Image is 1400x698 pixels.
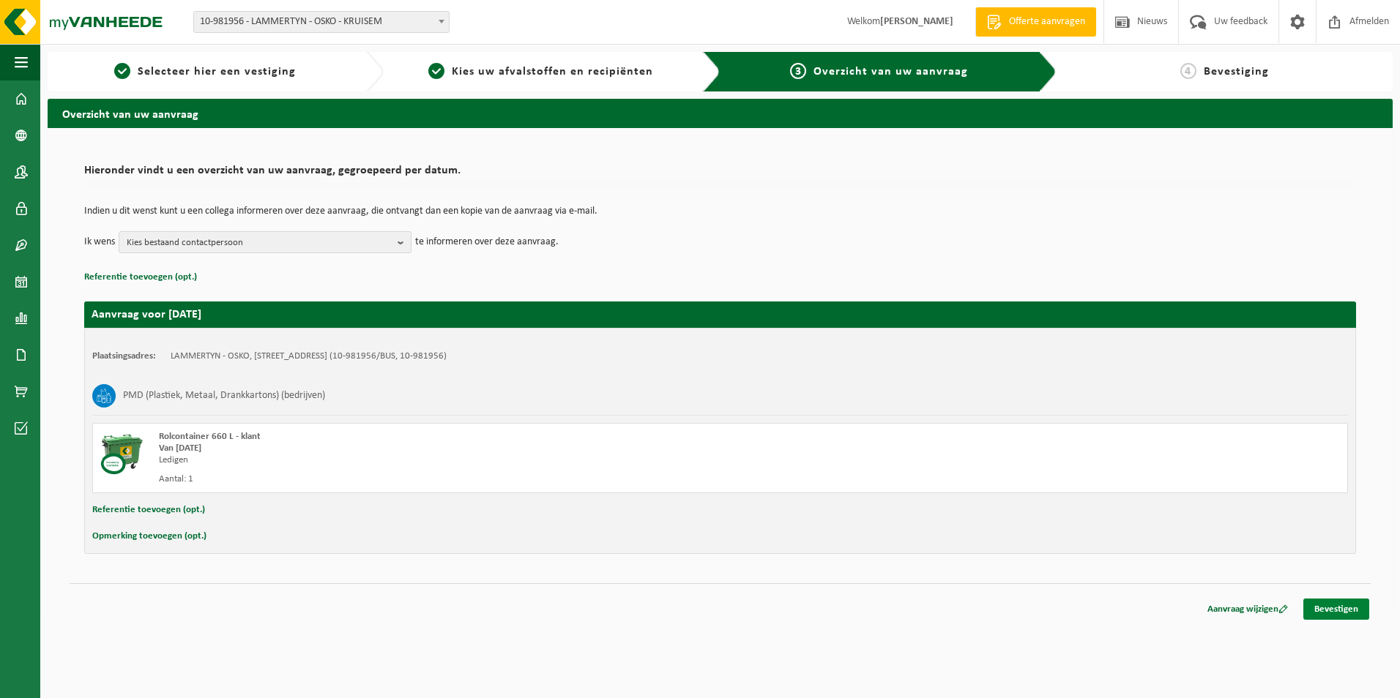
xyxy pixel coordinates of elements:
[114,63,130,79] span: 1
[123,384,325,408] h3: PMD (Plastiek, Metaal, Drankkartons) (bedrijven)
[159,443,201,453] strong: Van [DATE]
[790,63,806,79] span: 3
[194,12,449,32] span: 10-981956 - LAMMERTYN - OSKO - KRUISEM
[1196,598,1299,620] a: Aanvraag wijzigen
[1180,63,1196,79] span: 4
[159,454,779,466] div: Ledigen
[119,231,412,253] button: Kies bestaand contactpersoon
[159,473,779,485] div: Aantal: 1
[84,268,197,287] button: Referentie toevoegen (opt.)
[391,63,690,80] a: 2Kies uw afvalstoffen en recipiënten
[975,7,1096,37] a: Offerte aanvragen
[55,63,354,80] a: 1Selecteer hier een vestiging
[428,63,444,79] span: 2
[100,431,144,475] img: WB-0660-CU.png
[138,66,296,78] span: Selecteer hier een vestiging
[193,11,450,33] span: 10-981956 - LAMMERTYN - OSKO - KRUISEM
[84,231,115,253] p: Ik wens
[92,527,206,546] button: Opmerking toevoegen (opt.)
[127,232,392,254] span: Kies bestaand contactpersoon
[92,500,205,519] button: Referentie toevoegen (opt.)
[92,351,156,361] strong: Plaatsingsadres:
[84,206,1356,217] p: Indien u dit wenst kunt u een collega informeren over deze aanvraag, die ontvangt dan een kopie v...
[171,350,447,362] td: LAMMERTYN - OSKO, [STREET_ADDRESS] (10-981956/BUS, 10-981956)
[415,231,559,253] p: te informeren over deze aanvraag.
[1204,66,1269,78] span: Bevestiging
[1303,598,1369,620] a: Bevestigen
[1005,15,1089,29] span: Offerte aanvragen
[452,66,653,78] span: Kies uw afvalstoffen en recipiënten
[92,309,201,320] strong: Aanvraag voor [DATE]
[880,16,953,27] strong: [PERSON_NAME]
[813,66,968,78] span: Overzicht van uw aanvraag
[48,99,1393,127] h2: Overzicht van uw aanvraag
[84,165,1356,184] h2: Hieronder vindt u een overzicht van uw aanvraag, gegroepeerd per datum.
[159,432,261,441] span: Rolcontainer 660 L - klant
